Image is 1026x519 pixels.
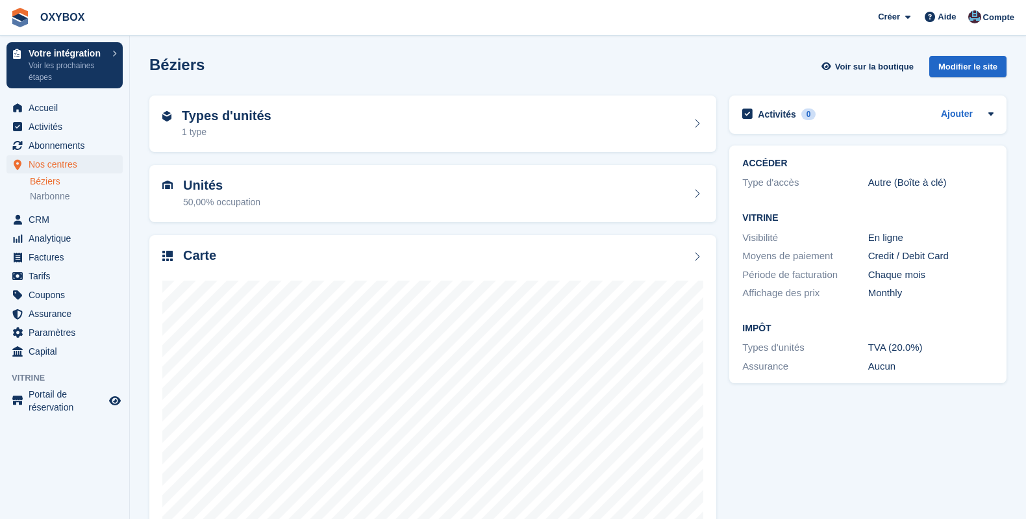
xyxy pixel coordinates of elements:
[6,342,123,361] a: menu
[868,340,994,355] div: TVA (20.0%)
[29,229,106,247] span: Analytique
[742,213,994,223] h2: Vitrine
[162,251,173,261] img: map-icn-33ee37083ee616e46c38cad1a60f524a97daa1e2b2c8c0bc3eb3415660979fc1.svg
[742,231,868,246] div: Visibilité
[868,286,994,301] div: Monthly
[6,248,123,266] a: menu
[30,175,123,188] a: Béziers
[6,155,123,173] a: menu
[30,190,123,203] a: Narbonne
[162,181,173,190] img: unit-icn-7be61d7bf1b0ce9d3e12c5938cc71ed9869f7b940bace4675aadf7bd6d80202e.svg
[29,136,106,155] span: Abonnements
[6,99,123,117] a: menu
[183,196,260,209] div: 50,00% occupation
[107,393,123,409] a: Boutique d'aperçu
[149,95,716,153] a: Types d'unités 1 type
[758,108,795,120] h2: Activités
[835,60,914,73] span: Voir sur la boutique
[149,165,716,222] a: Unités 50,00% occupation
[29,155,106,173] span: Nos centres
[12,372,129,385] span: Vitrine
[162,111,171,121] img: unit-type-icn-2b2737a686de81e16bb02015468b77c625bbabd49415b5ef34ead5e3b44a266d.svg
[29,305,106,323] span: Assurance
[6,305,123,323] a: menu
[29,323,106,342] span: Paramètres
[6,210,123,229] a: menu
[10,8,30,27] img: stora-icon-8386f47178a22dfd0bd8f6a31ec36ba5ce8667c1dd55bd0f319d3a0aa187defe.svg
[929,56,1007,77] div: Modifier le site
[983,11,1014,24] span: Compte
[6,136,123,155] a: menu
[938,10,956,23] span: Aide
[868,175,994,190] div: Autre (Boîte à clé)
[29,210,106,229] span: CRM
[801,108,816,120] div: 0
[29,49,106,58] p: Votre intégration
[742,175,868,190] div: Type d'accès
[742,249,868,264] div: Moyens de paiement
[29,60,106,83] p: Voir les prochaines étapes
[742,340,868,355] div: Types d'unités
[742,158,994,169] h2: ACCÉDER
[742,286,868,301] div: Affichage des prix
[6,118,123,136] a: menu
[742,359,868,374] div: Assurance
[868,249,994,264] div: Credit / Debit Card
[941,107,973,122] a: Ajouter
[868,268,994,283] div: Chaque mois
[29,286,106,304] span: Coupons
[6,229,123,247] a: menu
[35,6,90,28] a: OXYBOX
[6,42,123,88] a: Votre intégration Voir les prochaines étapes
[6,388,123,414] a: menu
[6,286,123,304] a: menu
[742,323,994,334] h2: Impôt
[182,108,271,123] h2: Types d'unités
[29,118,106,136] span: Activités
[6,323,123,342] a: menu
[878,10,900,23] span: Créer
[29,388,106,414] span: Portail de réservation
[6,267,123,285] a: menu
[183,178,260,193] h2: Unités
[929,56,1007,82] a: Modifier le site
[968,10,981,23] img: Oriana Devaux
[29,248,106,266] span: Factures
[29,267,106,285] span: Tarifs
[183,248,216,263] h2: Carte
[29,99,106,117] span: Accueil
[742,268,868,283] div: Période de facturation
[149,56,205,73] h2: Béziers
[29,342,106,361] span: Capital
[868,231,994,246] div: En ligne
[182,125,271,139] div: 1 type
[820,56,919,77] a: Voir sur la boutique
[868,359,994,374] div: Aucun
